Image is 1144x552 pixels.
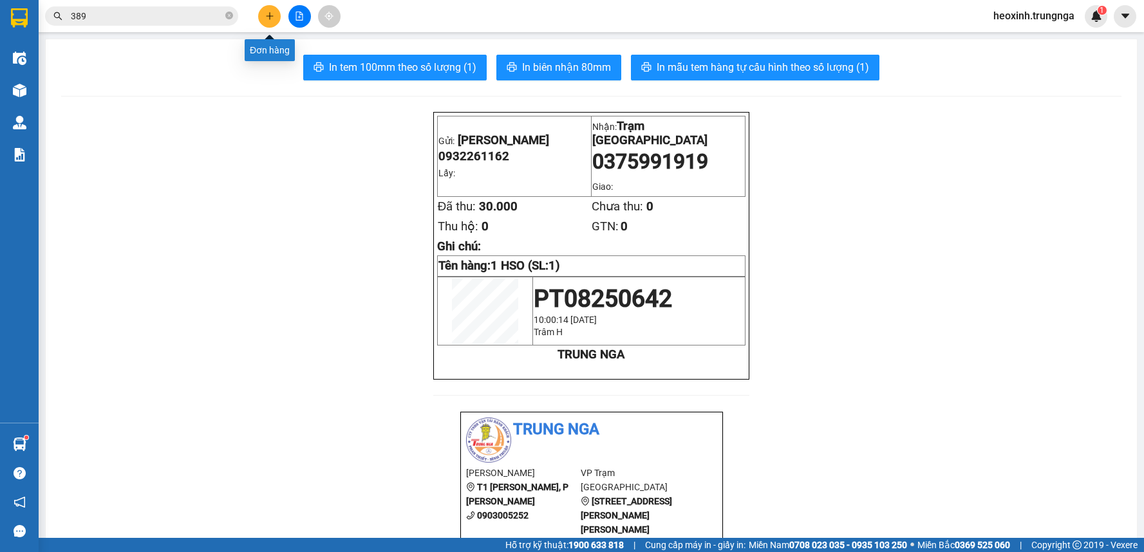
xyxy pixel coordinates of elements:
span: 30.000 [479,199,518,214]
span: Trạm [GEOGRAPHIC_DATA] [592,119,708,147]
span: question-circle [14,467,26,479]
b: 0903005252 [477,510,529,520]
span: close-circle [225,12,233,19]
p: Gửi: [438,133,590,147]
button: printerIn biên nhận 80mm [496,55,621,80]
span: message [14,525,26,537]
span: 10:00:14 [DATE] [534,315,597,325]
span: 1 [1100,6,1104,15]
span: 0 [482,219,489,234]
span: In tem 100mm theo số lượng (1) [329,59,476,75]
img: warehouse-icon [13,84,26,97]
button: plus [258,5,281,28]
span: 0932261162 [438,149,509,163]
span: close-circle [225,10,233,23]
span: Miền Nam [749,538,907,552]
span: | [633,538,635,552]
span: | [1020,538,1022,552]
img: warehouse-icon [13,437,26,451]
span: printer [507,62,517,74]
span: Cung cấp máy in - giấy in: [645,538,745,552]
img: icon-new-feature [1091,10,1102,22]
img: warehouse-icon [13,51,26,65]
span: Đã thu: [438,199,476,214]
span: copyright [1073,540,1082,549]
strong: 0708 023 035 - 0935 103 250 [789,540,907,550]
span: 1 HSO (SL: [491,259,560,273]
sup: 1 [1098,6,1107,15]
img: logo.jpg [466,418,511,463]
span: Ghi chú: [437,239,481,253]
input: Tìm tên, số ĐT hoặc mã đơn [71,9,223,23]
span: notification [14,496,26,508]
button: printerIn tem 100mm theo số lượng (1) [303,55,487,80]
span: printer [641,62,652,74]
span: Giao: [592,181,613,192]
b: [STREET_ADDRESS][PERSON_NAME][PERSON_NAME] [581,496,672,535]
span: phone [466,511,475,520]
span: plus [265,12,274,21]
span: Thu hộ: [438,219,478,234]
img: solution-icon [13,148,26,161]
strong: Tên hàng: [438,259,560,273]
span: Miền Bắc [917,538,1010,552]
span: In mẫu tem hàng tự cấu hình theo số lượng (1) [657,59,869,75]
span: Lấy: [438,168,455,178]
li: VP Trạm [GEOGRAPHIC_DATA] [581,466,696,494]
span: PT08250642 [534,284,672,313]
span: aim [324,12,333,21]
img: logo-vxr [11,8,28,28]
span: printer [314,62,324,74]
button: file-add [288,5,311,28]
strong: TRUNG NGA [558,347,624,362]
span: Hỗ trợ kỹ thuật: [505,538,624,552]
li: Trung Nga [466,418,717,442]
span: 0 [646,199,653,214]
span: 0 [621,219,628,234]
span: Chưa thu: [592,199,643,214]
span: heoxinh.trungnga [983,8,1085,24]
span: In biên nhận 80mm [522,59,611,75]
p: Nhận: [592,119,744,147]
span: 1) [549,259,560,273]
span: [PERSON_NAME] [458,133,549,147]
sup: 1 [24,436,28,439]
span: Trâm H [534,327,563,337]
span: 0375991919 [592,149,708,174]
span: file-add [295,12,304,21]
span: environment [466,483,475,492]
strong: 1900 633 818 [568,540,624,550]
button: printerIn mẫu tem hàng tự cấu hình theo số lượng (1) [631,55,879,80]
span: GTN: [592,219,619,234]
b: T1 [PERSON_NAME], P [PERSON_NAME] [466,482,568,506]
img: warehouse-icon [13,116,26,129]
strong: 0369 525 060 [955,540,1010,550]
li: [PERSON_NAME] [466,466,581,480]
span: ⚪️ [910,542,914,547]
button: caret-down [1114,5,1136,28]
span: environment [581,497,590,506]
span: caret-down [1120,10,1131,22]
span: search [53,12,62,21]
button: aim [318,5,341,28]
